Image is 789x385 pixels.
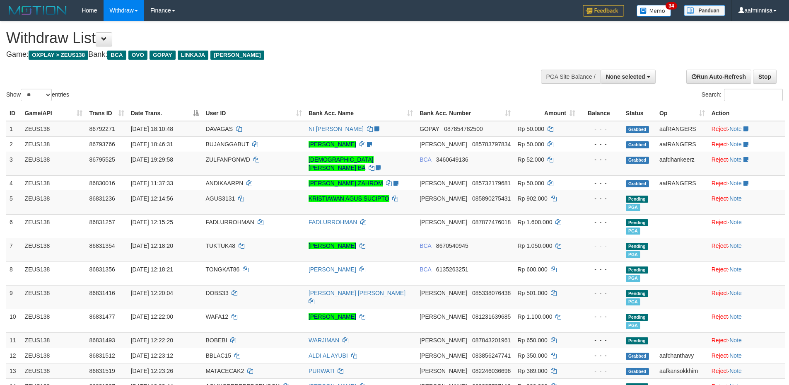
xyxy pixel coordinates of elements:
th: Status [623,106,656,121]
a: [PERSON_NAME] [309,141,356,148]
span: [DATE] 19:29:58 [131,156,173,163]
td: · [708,285,785,309]
span: Marked by aafnoeunsreypich [626,275,640,282]
td: · [708,348,785,363]
span: [DATE] 12:23:26 [131,368,173,374]
span: Pending [626,337,648,344]
span: Marked by aafRornrotha [626,298,640,305]
td: · [708,332,785,348]
a: Reject [712,156,728,163]
a: [PERSON_NAME] [309,313,356,320]
a: Reject [712,141,728,148]
span: Pending [626,314,648,321]
span: Pending [626,196,648,203]
a: KRISTIAWAN AGUS SUCIPTO [309,195,389,202]
span: GOPAY [420,126,439,132]
a: [PERSON_NAME] [PERSON_NAME] [309,290,405,296]
th: Op: activate to sort column ascending [656,106,708,121]
span: LINKAJA [178,51,209,60]
span: [PERSON_NAME] [420,195,467,202]
span: [PERSON_NAME] [420,337,467,344]
a: Reject [712,219,728,225]
td: · [708,262,785,285]
a: Note [729,313,742,320]
span: Copy 6135263251 to clipboard [436,266,468,273]
div: - - - [582,312,619,321]
th: Bank Acc. Number: activate to sort column ascending [416,106,514,121]
td: · [708,363,785,378]
a: Note [729,337,742,344]
a: Note [729,290,742,296]
span: 86793766 [89,141,115,148]
div: PGA Site Balance / [541,70,601,84]
td: · [708,191,785,214]
span: Grabbed [626,157,649,164]
div: - - - [582,336,619,344]
td: ZEUS138 [22,285,86,309]
label: Show entries [6,89,69,101]
th: Amount: activate to sort column ascending [514,106,579,121]
span: Grabbed [626,126,649,133]
a: Reject [712,242,728,249]
div: - - - [582,218,619,226]
span: [DATE] 12:20:04 [131,290,173,296]
span: Rp 1.050.000 [517,242,552,249]
span: [DATE] 12:22:00 [131,313,173,320]
img: Button%20Memo.svg [637,5,671,17]
span: GOPAY [150,51,176,60]
span: Rp 501.000 [517,290,547,296]
span: BUJANGGABUT [205,141,249,148]
td: ZEUS138 [22,262,86,285]
span: Rp 50.000 [517,180,544,186]
div: - - - [582,155,619,164]
span: [DATE] 12:18:20 [131,242,173,249]
span: Marked by aafRornrotha [626,322,640,329]
td: ZEUS138 [22,121,86,137]
td: 5 [6,191,22,214]
span: Rp 902.000 [517,195,547,202]
span: Rp 600.000 [517,266,547,273]
td: 11 [6,332,22,348]
span: [PERSON_NAME] [420,141,467,148]
span: [PERSON_NAME] [210,51,264,60]
th: Bank Acc. Name: activate to sort column ascending [305,106,416,121]
a: PURWATI [309,368,335,374]
span: ANDIKAARPN [205,180,243,186]
a: Note [729,126,742,132]
span: Marked by aafRornrotha [626,204,640,211]
span: OXPLAY > ZEUS138 [29,51,88,60]
span: Copy 087854782500 to clipboard [444,126,483,132]
span: Rp 50.000 [517,126,544,132]
td: 7 [6,238,22,262]
th: Trans ID: activate to sort column ascending [86,106,127,121]
td: ZEUS138 [22,136,86,152]
a: Note [729,195,742,202]
div: - - - [582,351,619,360]
div: - - - [582,289,619,297]
a: Reject [712,180,728,186]
span: BBLAC15 [205,352,231,359]
div: - - - [582,367,619,375]
td: ZEUS138 [22,238,86,262]
td: aafRANGERS [656,175,708,191]
span: ZULFANPGNWD [205,156,250,163]
span: Copy 082246036696 to clipboard [472,368,511,374]
a: Stop [753,70,777,84]
span: Rp 389.000 [517,368,547,374]
td: · [708,175,785,191]
span: Pending [626,290,648,297]
td: · [708,214,785,238]
a: [PERSON_NAME] [309,242,356,249]
a: Note [729,156,742,163]
span: 86795525 [89,156,115,163]
span: [DATE] 12:14:56 [131,195,173,202]
span: Copy 085890275431 to clipboard [472,195,511,202]
span: 86792271 [89,126,115,132]
span: WAFA12 [205,313,228,320]
a: [PERSON_NAME] ZAHROM [309,180,383,186]
a: [PERSON_NAME] [309,266,356,273]
a: Note [729,352,742,359]
span: Copy 083856247741 to clipboard [472,352,511,359]
a: ALDI AL AYUBI [309,352,348,359]
span: Copy 085732179681 to clipboard [472,180,511,186]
